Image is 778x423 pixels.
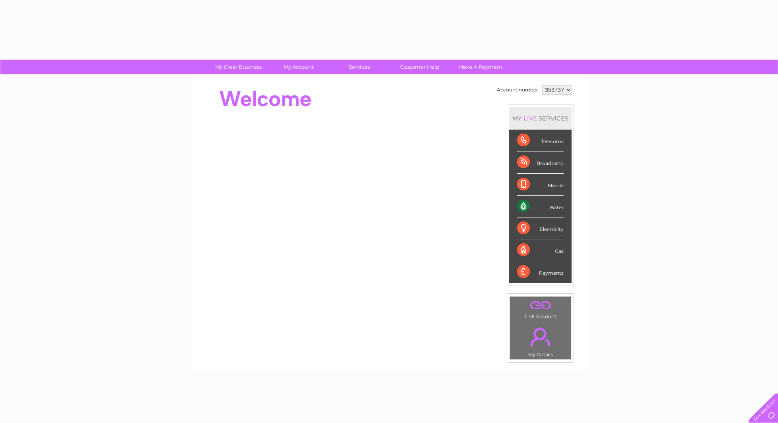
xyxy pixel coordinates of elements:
[512,323,569,351] a: .
[510,321,571,360] td: My Details
[495,83,540,97] td: Account number
[266,60,332,74] a: My Account
[327,60,392,74] a: Services
[206,60,271,74] a: My Clear Business
[510,296,571,321] td: Link Account
[509,107,572,130] div: MY SERVICES
[447,60,513,74] a: Make A Payment
[517,239,564,261] div: Gas
[517,130,564,151] div: Telecoms
[522,114,539,122] div: LIVE
[387,60,453,74] a: Customer Help
[517,151,564,173] div: Broadband
[517,196,564,217] div: Water
[517,174,564,196] div: Mobile
[517,261,564,283] div: Payments
[512,299,569,312] a: .
[517,217,564,239] div: Electricity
